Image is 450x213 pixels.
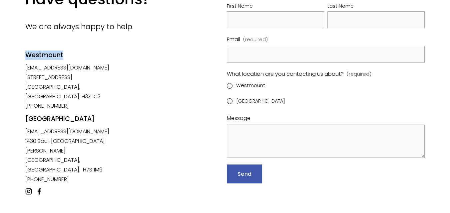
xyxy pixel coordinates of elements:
[25,20,190,33] p: We are always happy to help.
[25,51,123,60] h4: Westmount
[243,36,268,44] span: (required)
[227,114,250,123] span: Message
[227,35,240,45] span: Email
[347,70,371,79] span: (required)
[25,127,123,184] p: [EMAIL_ADDRESS][DOMAIN_NAME] 1430 Boul. [GEOGRAPHIC_DATA][PERSON_NAME] [GEOGRAPHIC_DATA], [GEOGRA...
[237,170,251,178] span: Send
[227,164,262,183] button: SendSend
[227,2,324,11] div: First Name
[25,63,123,111] p: [EMAIL_ADDRESS][DOMAIN_NAME] [STREET_ADDRESS] [GEOGRAPHIC_DATA], [GEOGRAPHIC_DATA]. H3Z 1C3 [PHON...
[227,69,344,79] span: What location are you contacting us about?
[25,115,123,124] h4: [GEOGRAPHIC_DATA]
[36,188,43,195] a: facebook-unauth
[25,188,32,195] a: Instagram
[327,2,425,11] div: Last Name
